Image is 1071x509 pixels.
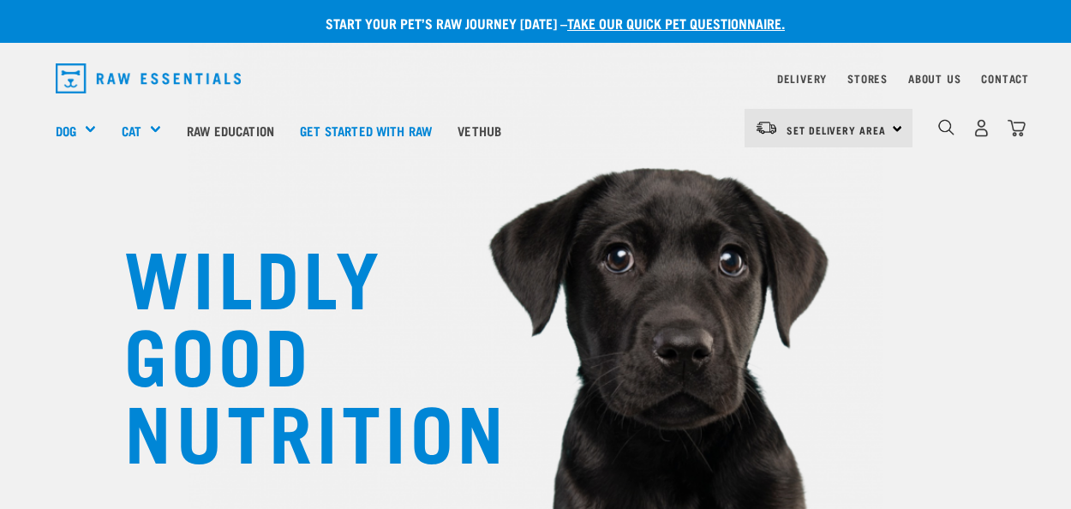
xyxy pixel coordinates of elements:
a: Cat [122,121,141,141]
h1: WILDLY GOOD NUTRITION [124,236,467,467]
a: Stores [847,75,888,81]
a: Dog [56,121,76,141]
img: home-icon-1@2x.png [938,119,954,135]
a: Vethub [445,96,514,165]
a: Delivery [777,75,827,81]
span: Set Delivery Area [787,127,886,133]
img: user.png [972,119,990,137]
img: home-icon@2x.png [1008,119,1026,137]
img: van-moving.png [755,120,778,135]
nav: dropdown navigation [42,57,1029,100]
a: take our quick pet questionnaire. [567,19,785,27]
a: Contact [981,75,1029,81]
img: Raw Essentials Logo [56,63,241,93]
a: About Us [908,75,960,81]
a: Raw Education [174,96,287,165]
a: Get started with Raw [287,96,445,165]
